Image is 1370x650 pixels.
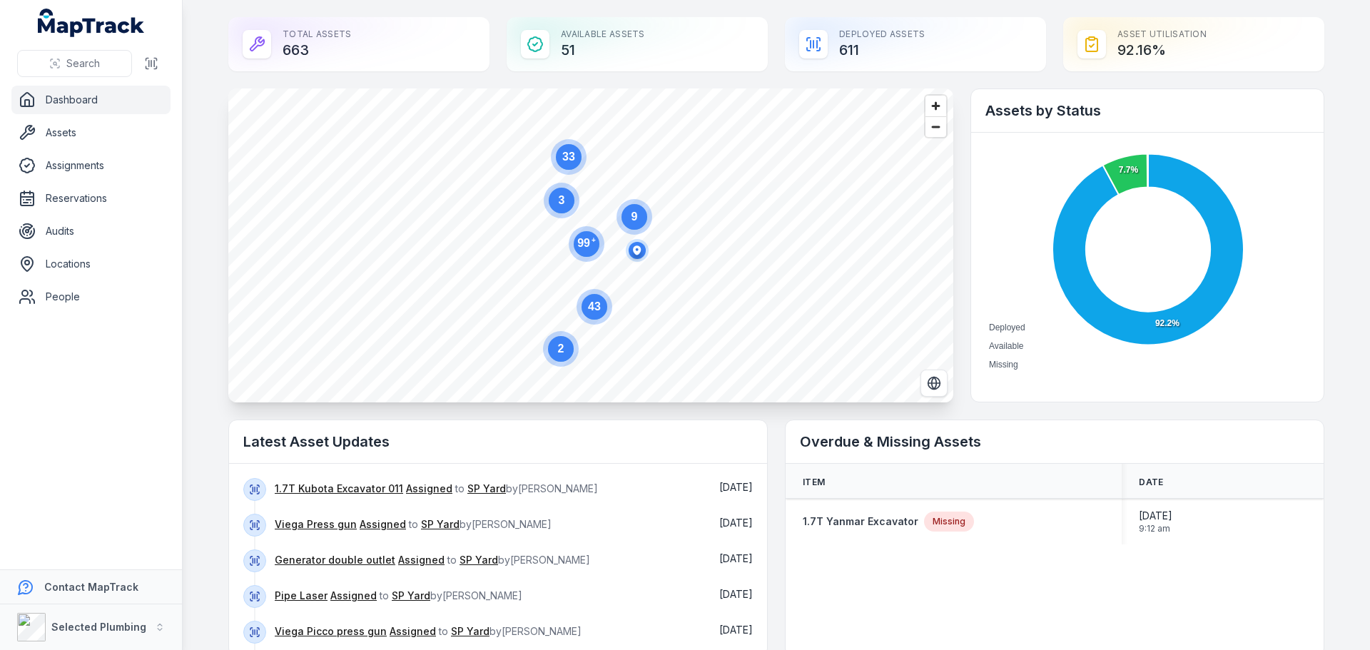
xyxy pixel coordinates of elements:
a: Assignments [11,151,171,180]
a: SP Yard [392,589,430,603]
h2: Overdue & Missing Assets [800,432,1309,452]
text: 2 [558,342,564,355]
a: Audits [11,217,171,245]
span: Search [66,56,100,71]
text: 9 [631,210,638,223]
span: to by [PERSON_NAME] [275,482,598,494]
div: Missing [924,512,974,532]
time: 9/3/2025, 6:55:25 AM [719,624,753,636]
a: Reservations [11,184,171,213]
h2: Latest Asset Updates [243,432,753,452]
span: to by [PERSON_NAME] [275,554,590,566]
a: Generator double outlet [275,553,395,567]
span: to by [PERSON_NAME] [275,518,552,530]
a: Assigned [398,553,445,567]
span: [DATE] [1139,509,1172,523]
a: Assets [11,118,171,147]
span: [DATE] [719,624,753,636]
span: Available [989,341,1023,351]
time: 9/3/2025, 6:55:25 AM [719,552,753,564]
span: [DATE] [719,481,753,493]
button: Zoom out [925,116,946,137]
span: 9:12 am [1139,523,1172,534]
a: 1.7T Kubota Excavator 011 [275,482,403,496]
a: Locations [11,250,171,278]
a: SP Yard [421,517,460,532]
time: 8/20/2025, 9:12:07 AM [1139,509,1172,534]
a: Assigned [330,589,377,603]
time: 9/3/2025, 7:42:25 AM [719,481,753,493]
text: 3 [559,194,565,206]
a: Assigned [360,517,406,532]
a: MapTrack [38,9,145,37]
a: SP Yard [467,482,506,496]
text: 33 [562,151,575,163]
a: 1.7T Yanmar Excavator [803,514,918,529]
a: Dashboard [11,86,171,114]
text: 99 [577,236,596,249]
a: Assigned [390,624,436,639]
span: Deployed [989,323,1025,332]
a: Assigned [406,482,452,496]
time: 9/3/2025, 7:29:29 AM [719,517,753,529]
strong: Contact MapTrack [44,581,138,593]
canvas: Map [228,88,953,402]
a: People [11,283,171,311]
a: SP Yard [451,624,489,639]
a: Pipe Laser [275,589,328,603]
a: SP Yard [460,553,498,567]
a: Viega Press gun [275,517,357,532]
button: Search [17,50,132,77]
button: Switch to Satellite View [920,370,948,397]
span: to by [PERSON_NAME] [275,625,582,637]
time: 9/3/2025, 6:55:25 AM [719,588,753,600]
a: Viega Picco press gun [275,624,387,639]
text: 43 [588,300,601,313]
span: [DATE] [719,552,753,564]
tspan: + [592,236,596,244]
span: Missing [989,360,1018,370]
button: Zoom in [925,96,946,116]
span: Date [1139,477,1163,488]
span: [DATE] [719,517,753,529]
strong: Selected Plumbing [51,621,146,633]
h2: Assets by Status [985,101,1309,121]
span: to by [PERSON_NAME] [275,589,522,601]
span: [DATE] [719,588,753,600]
span: Item [803,477,825,488]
